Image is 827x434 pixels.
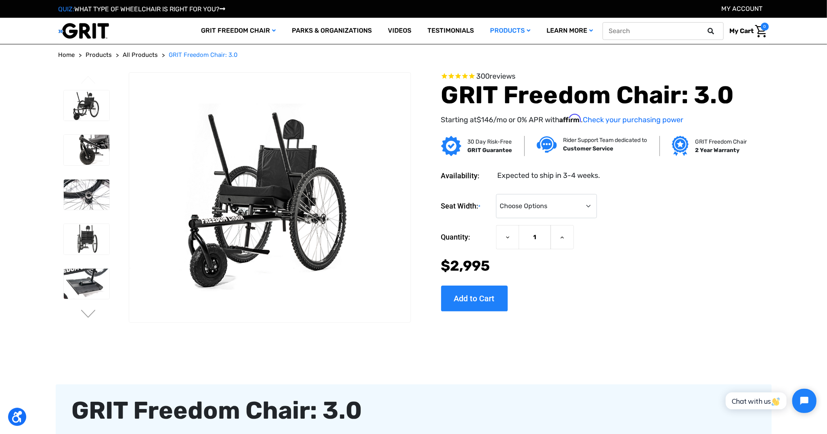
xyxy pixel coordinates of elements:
img: GRIT Freedom Chair: 3.0 [64,179,109,210]
span: Rated 4.6 out of 5 stars 300 reviews [441,72,744,81]
img: GRIT All-Terrain Wheelchair and Mobility Equipment [59,23,109,39]
dd: Expected to ship in 3-4 weeks. [498,170,601,181]
a: GRIT Freedom Chair: 3.0 [169,50,238,60]
dt: Availability: [441,170,492,181]
div: GRIT Freedom Chair: 3.0 [72,392,756,429]
img: GRIT Freedom Chair: 3.0 [64,90,109,121]
iframe: Tidio Chat [717,382,823,420]
a: GRIT Freedom Chair [193,18,284,44]
a: Products [482,18,538,44]
img: GRIT Freedom Chair: 3.0 [64,269,109,299]
p: GRIT Freedom Chair [695,138,747,146]
a: Videos [380,18,419,44]
a: Learn More [538,18,601,44]
a: Account [722,5,763,13]
nav: Breadcrumb [59,50,769,60]
a: Parks & Organizations [284,18,380,44]
span: All Products [123,51,158,58]
span: Products [86,51,112,58]
button: Go to slide 2 of 3 [80,310,97,319]
a: All Products [123,50,158,60]
strong: Customer Service [563,145,613,152]
input: Search [603,22,724,40]
img: Cart [755,25,767,38]
a: Products [86,50,112,60]
img: GRIT Freedom Chair: 3.0 [64,135,109,165]
span: Home [59,51,75,58]
img: GRIT Freedom Chair: 3.0 [129,104,410,291]
img: Customer service [537,136,557,153]
img: Grit freedom [672,136,689,156]
p: Rider Support Team dedicated to [563,136,647,144]
span: reviews [490,72,516,81]
span: QUIZ: [59,5,75,13]
a: Check your purchasing power - Learn more about Affirm Financing (opens in modal) [583,115,684,124]
button: Go to slide 3 of 3 [80,76,97,86]
img: GRIT Freedom Chair: 3.0 [64,224,109,255]
span: GRIT Freedom Chair: 3.0 [169,51,238,58]
a: Testimonials [419,18,482,44]
input: Add to Cart [441,286,508,311]
h1: GRIT Freedom Chair: 3.0 [441,81,744,110]
p: 30 Day Risk-Free [468,138,512,146]
strong: 2 Year Warranty [695,147,739,154]
a: QUIZ:WHAT TYPE OF WHEELCHAIR IS RIGHT FOR YOU? [59,5,226,13]
span: $146 [477,115,494,124]
span: Affirm [560,114,581,123]
label: Seat Width: [441,194,492,219]
span: $2,995 [441,257,490,274]
span: 0 [761,23,769,31]
label: Quantity: [441,225,492,249]
p: Starting at /mo or 0% APR with . [441,114,744,125]
img: GRIT Guarantee [441,136,461,156]
a: Cart with 0 items [724,23,769,40]
span: 300 reviews [477,72,516,81]
span: My Cart [730,27,754,35]
a: Home [59,50,75,60]
strong: GRIT Guarantee [468,147,512,154]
